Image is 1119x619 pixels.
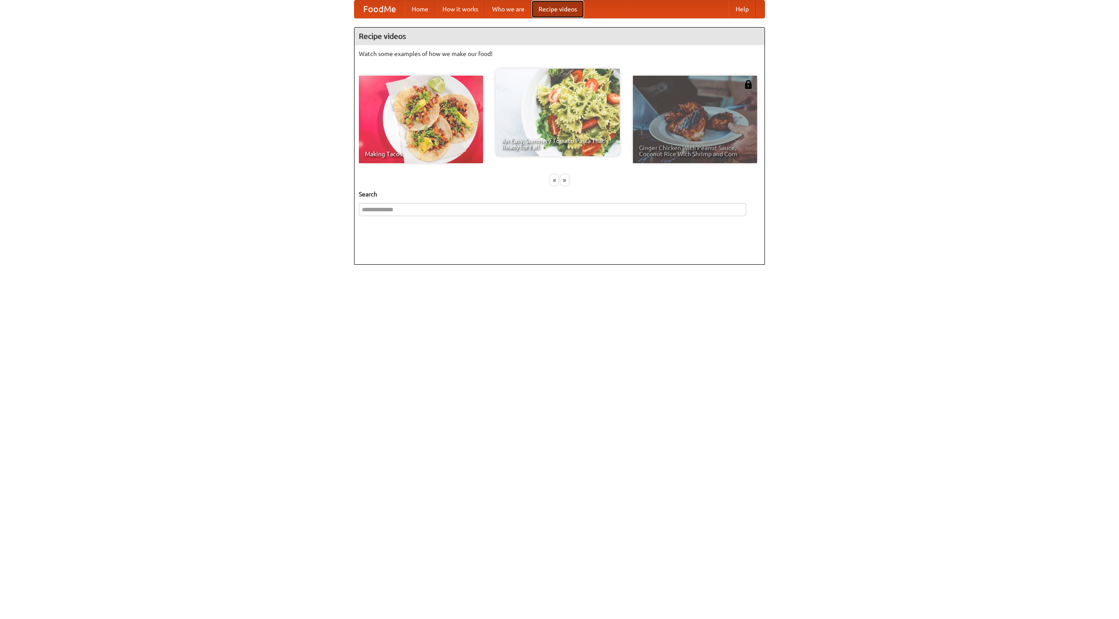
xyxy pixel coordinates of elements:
img: 483408.png [744,80,753,89]
p: Watch some examples of how we make our food! [359,49,760,58]
a: Making Tacos [359,76,483,163]
span: An Easy, Summery Tomato Pasta That's Ready for Fall [502,138,614,150]
a: How it works [435,0,485,18]
span: Making Tacos [365,151,477,157]
div: « [550,175,558,185]
a: Who we are [485,0,532,18]
a: An Easy, Summery Tomato Pasta That's Ready for Fall [496,69,620,156]
a: Help [729,0,756,18]
a: FoodMe [354,0,405,18]
a: Recipe videos [532,0,584,18]
h4: Recipe videos [354,28,765,45]
h5: Search [359,190,760,199]
a: Home [405,0,435,18]
div: » [561,175,569,185]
